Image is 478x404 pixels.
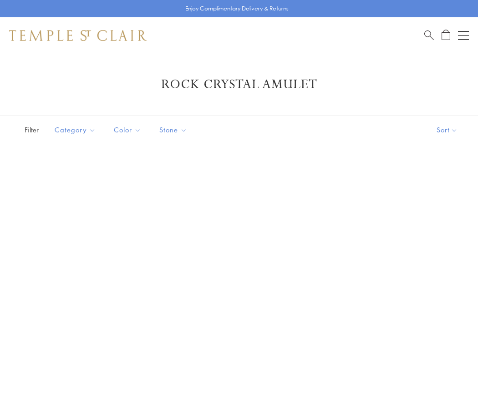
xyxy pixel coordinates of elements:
[185,4,289,13] p: Enjoy Complimentary Delivery & Returns
[9,30,147,41] img: Temple St. Clair
[153,120,194,140] button: Stone
[442,30,450,41] a: Open Shopping Bag
[48,120,102,140] button: Category
[458,30,469,41] button: Open navigation
[109,124,148,136] span: Color
[23,76,455,93] h1: Rock Crystal Amulet
[50,124,102,136] span: Category
[155,124,194,136] span: Stone
[424,30,434,41] a: Search
[107,120,148,140] button: Color
[416,116,478,144] button: Show sort by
